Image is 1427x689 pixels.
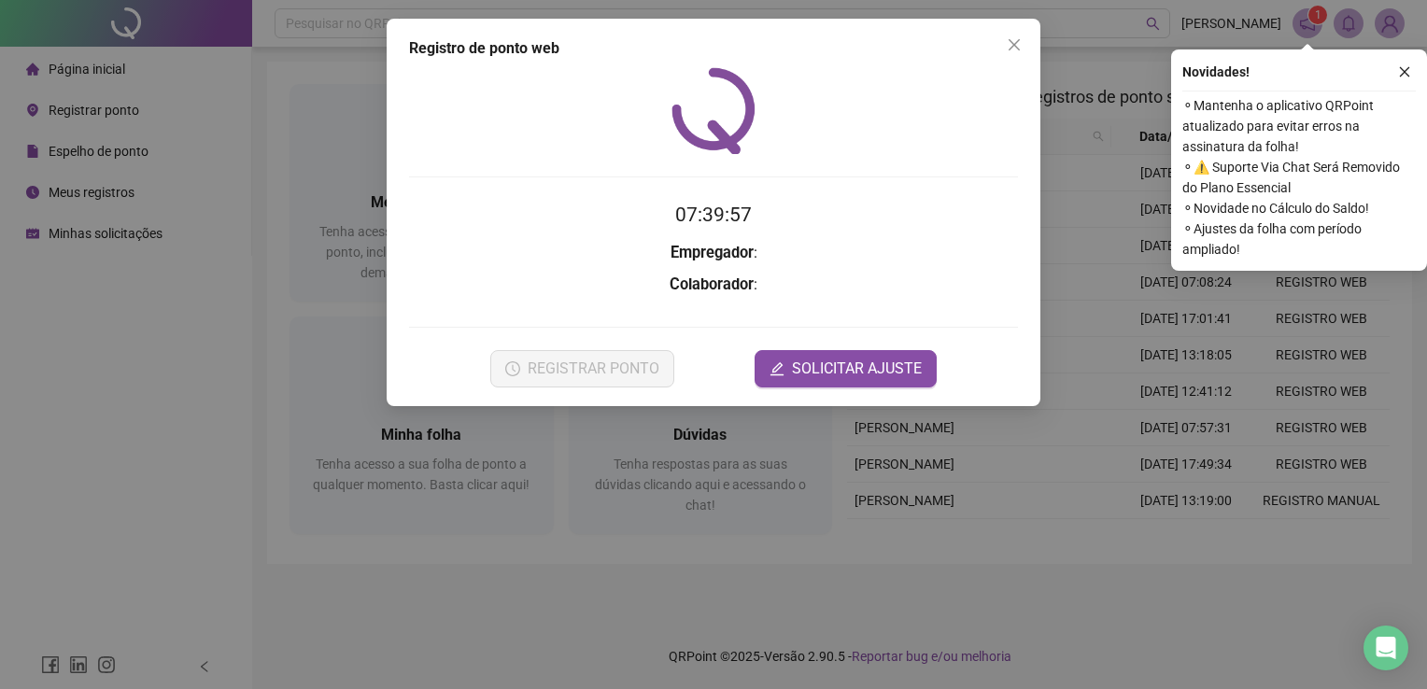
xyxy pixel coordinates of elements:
span: edit [770,361,784,376]
button: editSOLICITAR AJUSTE [755,350,937,387]
span: ⚬ Mantenha o aplicativo QRPoint atualizado para evitar erros na assinatura da folha! [1182,95,1416,157]
button: Close [999,30,1029,60]
span: ⚬ Novidade no Cálculo do Saldo! [1182,198,1416,218]
span: ⚬ ⚠️ Suporte Via Chat Será Removido do Plano Essencial [1182,157,1416,198]
img: QRPoint [671,67,756,154]
strong: Colaborador [670,275,754,293]
span: close [1007,37,1022,52]
span: Novidades ! [1182,62,1250,82]
h3: : [409,241,1018,265]
time: 07:39:57 [675,204,752,226]
strong: Empregador [671,244,754,261]
span: close [1398,65,1411,78]
span: ⚬ Ajustes da folha com período ampliado! [1182,218,1416,260]
span: SOLICITAR AJUSTE [792,358,922,380]
button: REGISTRAR PONTO [490,350,674,387]
div: Open Intercom Messenger [1363,626,1408,670]
div: Registro de ponto web [409,37,1018,60]
h3: : [409,273,1018,297]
